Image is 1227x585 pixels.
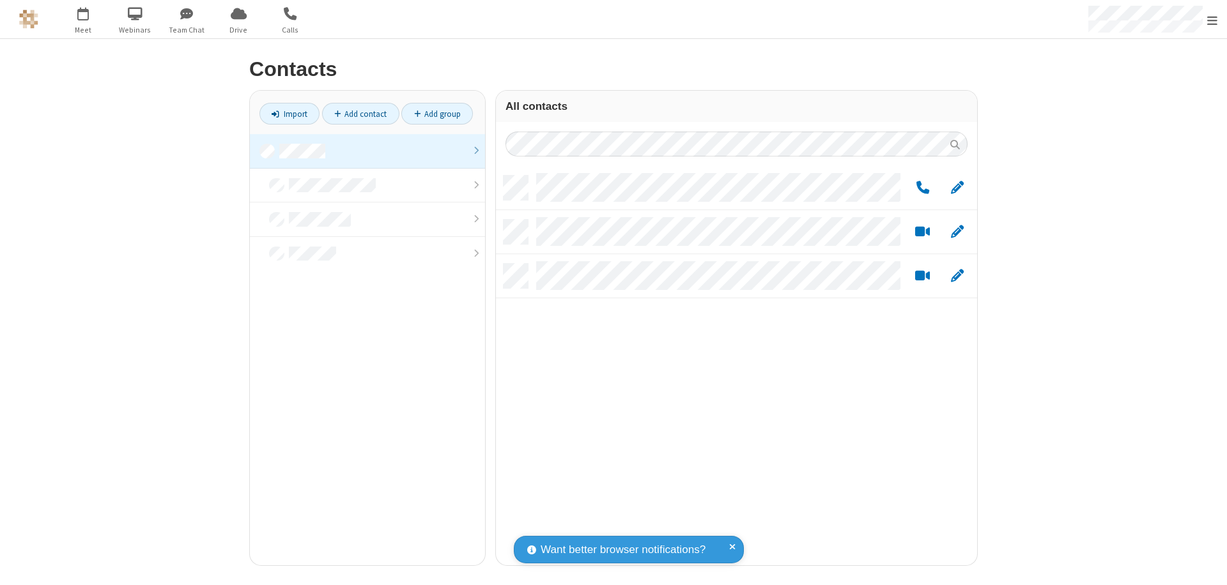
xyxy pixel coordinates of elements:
[541,542,706,558] span: Want better browser notifications?
[401,103,473,125] a: Add group
[59,24,107,36] span: Meet
[163,24,211,36] span: Team Chat
[945,180,969,196] button: Edit
[249,58,978,80] h2: Contacts
[322,103,399,125] a: Add contact
[945,224,969,240] button: Edit
[910,224,935,240] button: Start a video meeting
[910,268,935,284] button: Start a video meeting
[945,268,969,284] button: Edit
[266,24,314,36] span: Calls
[496,166,977,565] div: grid
[505,100,968,112] h3: All contacts
[19,10,38,29] img: QA Selenium DO NOT DELETE OR CHANGE
[259,103,320,125] a: Import
[111,24,159,36] span: Webinars
[215,24,263,36] span: Drive
[910,180,935,196] button: Call by phone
